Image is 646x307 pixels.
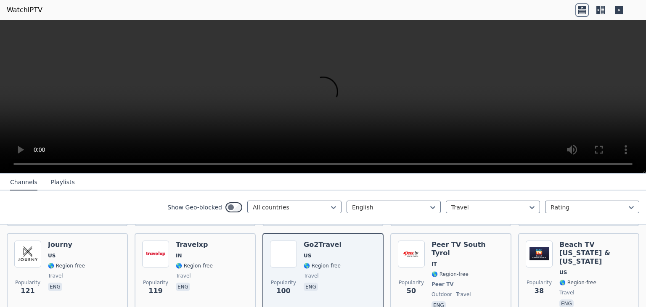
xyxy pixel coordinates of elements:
span: 119 [148,286,162,296]
label: Show Geo-blocked [167,203,222,212]
img: Peer TV South Tyrol [398,241,425,267]
button: Channels [10,175,37,191]
span: IN [176,252,182,259]
a: WatchIPTV [7,5,42,15]
h6: Travelxp [176,241,213,249]
img: Travelxp [142,241,169,267]
h6: Beach TV [US_STATE] & [US_STATE] [559,241,632,266]
span: travel [559,289,575,296]
span: Peer TV [432,281,454,288]
span: 🌎 Region-free [559,279,596,286]
span: Popularity [527,279,552,286]
span: Popularity [15,279,40,286]
h6: Journy [48,241,85,249]
span: 50 [407,286,416,296]
span: 121 [21,286,34,296]
span: IT [432,261,437,267]
span: US [559,269,567,276]
span: travel [176,273,191,279]
img: Journy [14,241,41,267]
span: Popularity [399,279,424,286]
span: Popularity [143,279,168,286]
span: Popularity [271,279,296,286]
p: eng [48,283,62,291]
button: Playlists [51,175,75,191]
span: 🌎 Region-free [304,262,341,269]
span: 🌎 Region-free [176,262,213,269]
h6: Go2Travel [304,241,342,249]
p: eng [176,283,190,291]
span: travel [48,273,63,279]
span: 🌎 Region-free [48,262,85,269]
span: US [48,252,56,259]
span: US [304,252,311,259]
span: travel [454,291,471,298]
span: travel [304,273,319,279]
img: Beach TV Florida & Alabama [526,241,553,267]
span: 38 [535,286,544,296]
img: Go2Travel [270,241,297,267]
span: 100 [276,286,290,296]
span: outdoor [432,291,452,298]
span: 🌎 Region-free [432,271,469,278]
h6: Peer TV South Tyrol [432,241,504,257]
p: eng [304,283,318,291]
